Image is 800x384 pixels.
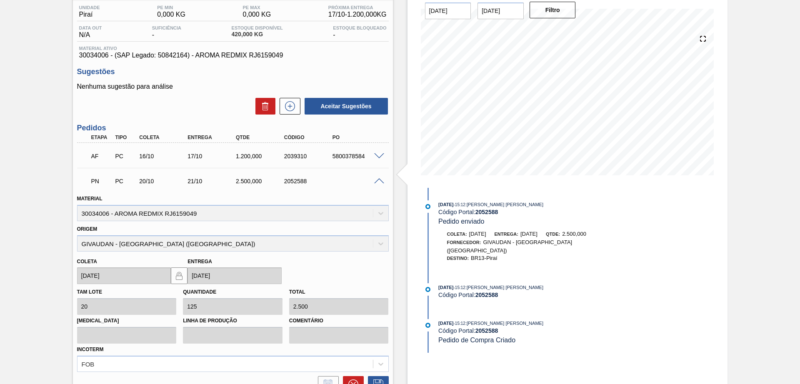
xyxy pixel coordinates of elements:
img: atual [425,323,430,328]
span: [DATE] [438,202,453,207]
input: dd/mm/yyyy [477,2,524,19]
span: [DATE] [469,231,486,237]
div: 2.500,000 [234,178,288,185]
div: Código Portal: [438,327,636,334]
label: Total [289,289,305,295]
span: Qtde: [546,232,560,237]
span: - 15:12 [454,321,465,326]
span: Fornecedor: [447,240,481,245]
div: N/A [77,25,104,39]
div: PO [330,135,385,140]
div: - [150,25,183,39]
label: Entrega [187,259,212,264]
div: 2052588 [282,178,336,185]
div: 1.200,000 [234,153,288,160]
span: Data out [79,25,102,30]
button: locked [171,267,187,284]
h3: Sugestões [77,67,389,76]
div: Coleta [137,135,191,140]
div: Aceitar Sugestões [300,97,389,115]
div: Tipo [113,135,138,140]
span: [DATE] [520,231,537,237]
span: Pedido enviado [438,218,484,225]
span: 420,000 KG [232,31,283,37]
div: FOB [82,360,95,367]
span: 0,000 KG [243,11,271,18]
label: Comentário [289,315,389,327]
span: [DATE] [438,285,453,290]
p: AF [91,153,112,160]
span: PE MIN [157,5,185,10]
div: Pedido de Compra [113,153,138,160]
strong: 2052588 [475,327,498,334]
div: 16/10/2025 [137,153,191,160]
div: Pedido em Negociação [89,172,114,190]
span: PE MAX [243,5,271,10]
div: Excluir Sugestões [251,98,275,115]
div: Código Portal: [438,209,636,215]
div: Código Portal: [438,292,636,298]
label: Tam lote [77,289,102,295]
span: : [PERSON_NAME] [PERSON_NAME] [465,285,543,290]
input: dd/mm/yyyy [425,2,471,19]
div: 20/10/2025 [137,178,191,185]
span: - 15:12 [454,202,465,207]
label: Material [77,196,102,202]
label: [MEDICAL_DATA] [77,315,177,327]
button: Aceitar Sugestões [305,98,388,115]
label: Incoterm [77,347,104,352]
div: 17/10/2025 [185,153,240,160]
h3: Pedidos [77,124,389,132]
span: Destino: [447,256,469,261]
span: 2.500,000 [562,231,586,237]
strong: 2052588 [475,292,498,298]
div: Entrega [185,135,240,140]
img: locked [174,271,184,281]
span: Material ativo [79,46,387,51]
div: - [331,25,388,39]
span: [DATE] [438,321,453,326]
label: Origem [77,226,97,232]
div: Qtde [234,135,288,140]
span: : [PERSON_NAME] [PERSON_NAME] [465,202,543,207]
span: Estoque Disponível [232,25,283,30]
span: - 15:12 [454,285,465,290]
div: 5800378584 [330,153,385,160]
span: Pedido de Compra Criado [438,337,515,344]
div: Etapa [89,135,114,140]
p: Nenhuma sugestão para análise [77,83,389,90]
span: Piraí [79,11,100,18]
span: Estoque Bloqueado [333,25,386,30]
label: Linha de Produção [183,315,282,327]
div: Aguardando Faturamento [89,147,114,165]
div: Pedido de Compra [113,178,138,185]
span: Unidade [79,5,100,10]
span: Coleta: [447,232,467,237]
span: Próxima Entrega [328,5,387,10]
div: Nova sugestão [275,98,300,115]
span: BR13-Piraí [471,255,497,261]
div: 2039310 [282,153,336,160]
input: dd/mm/yyyy [187,267,282,284]
span: : [PERSON_NAME] [PERSON_NAME] [465,321,543,326]
label: Coleta [77,259,97,264]
div: 21/10/2025 [185,178,240,185]
span: 0,000 KG [157,11,185,18]
span: 17/10 - 1.200,000 KG [328,11,387,18]
strong: 2052588 [475,209,498,215]
span: 30034006 - (SAP Legado: 50842164) - AROMA REDMIX RJ6159049 [79,52,387,59]
div: Código [282,135,336,140]
label: Quantidade [183,289,216,295]
img: atual [425,287,430,292]
button: Filtro [530,2,576,18]
span: Entrega: [495,232,518,237]
span: GIVAUDAN - [GEOGRAPHIC_DATA] ([GEOGRAPHIC_DATA]) [447,239,572,254]
span: Suficiência [152,25,181,30]
p: PN [91,178,112,185]
img: atual [425,204,430,209]
input: dd/mm/yyyy [77,267,171,284]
